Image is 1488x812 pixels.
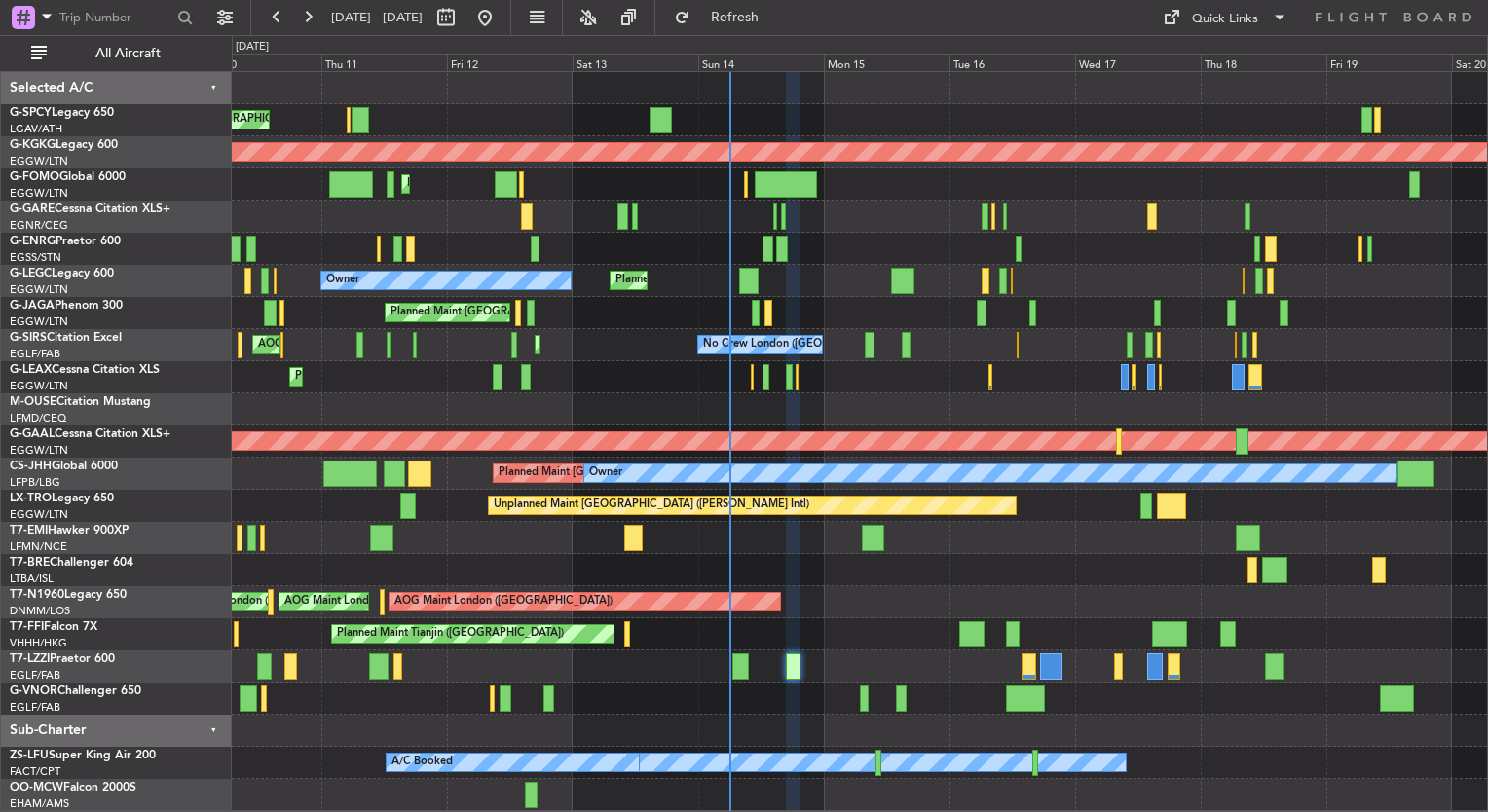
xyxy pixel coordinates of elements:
[10,428,55,440] span: G-GAAL
[447,54,573,71] div: Fri 12
[10,268,114,279] a: G-LEGCLegacy 600
[10,589,64,601] span: T7-N1960
[10,653,50,665] span: T7-LZZI
[10,461,52,472] span: CS-JHH
[10,347,60,361] a: EGLF/FAB
[10,236,121,247] a: G-ENRGPraetor 600
[10,475,60,490] a: LFPB/LBG
[10,621,44,633] span: T7-FFI
[1326,54,1452,71] div: Fri 19
[10,268,52,279] span: G-LEGC
[391,748,453,777] div: A/C Booked
[21,38,211,69] button: All Aircraft
[10,107,52,119] span: G-SPCY
[694,11,776,24] span: Refresh
[10,411,66,425] a: LFMD/CEQ
[10,396,56,408] span: M-OUSE
[10,364,52,376] span: G-LEAX
[337,619,564,648] div: Planned Maint Tianjin ([GEOGRAPHIC_DATA])
[589,459,622,488] div: Owner
[391,298,697,327] div: Planned Maint [GEOGRAPHIC_DATA] ([GEOGRAPHIC_DATA])
[10,139,56,151] span: G-KGKG
[10,507,68,522] a: EGGW/LTN
[10,300,123,312] a: G-JAGAPhenom 300
[10,396,151,408] a: M-OUSECitation Mustang
[10,171,59,183] span: G-FOMO
[10,782,63,794] span: OO-MCW
[10,653,115,665] a: T7-LZZIPraetor 600
[10,539,67,554] a: LFMN/NCE
[10,668,60,683] a: EGLF/FAB
[10,364,160,376] a: G-LEAXCessna Citation XLS
[10,750,49,761] span: ZS-LFU
[10,122,62,136] a: LGAV/ATH
[10,300,55,312] span: G-JAGA
[10,525,129,536] a: T7-EMIHawker 900XP
[10,154,68,168] a: EGGW/LTN
[824,54,949,71] div: Mon 15
[494,491,809,520] div: Unplanned Maint [GEOGRAPHIC_DATA] ([PERSON_NAME] Intl)
[10,282,68,297] a: EGGW/LTN
[10,493,52,504] span: LX-TRO
[51,47,205,60] span: All Aircraft
[10,250,61,265] a: EGSS/STN
[10,461,118,472] a: CS-JHHGlobal 6000
[573,54,698,71] div: Sat 13
[10,782,136,794] a: OO-MCWFalcon 2000S
[10,764,60,779] a: FACT/CPT
[10,332,122,344] a: G-SIRSCitation Excel
[326,266,359,295] div: Owner
[10,203,55,215] span: G-GARE
[10,525,48,536] span: T7-EMI
[10,236,56,247] span: G-ENRG
[10,139,118,151] a: G-KGKGLegacy 600
[10,203,170,215] a: G-GARECessna Citation XLS+
[665,2,782,33] button: Refresh
[10,332,47,344] span: G-SIRS
[331,9,423,26] span: [DATE] - [DATE]
[10,589,127,601] a: T7-N1960Legacy 650
[1201,54,1326,71] div: Thu 18
[10,493,114,504] a: LX-TROLegacy 650
[10,557,133,569] a: T7-BREChallenger 604
[258,330,406,359] div: AOG Maint [PERSON_NAME]
[59,3,171,32] input: Trip Number
[10,604,70,618] a: DNMM/LOS
[10,107,114,119] a: G-SPCYLegacy 650
[407,169,714,199] div: Planned Maint [GEOGRAPHIC_DATA] ([GEOGRAPHIC_DATA])
[295,362,602,391] div: Planned Maint [GEOGRAPHIC_DATA] ([GEOGRAPHIC_DATA])
[10,621,97,633] a: T7-FFIFalcon 7X
[10,379,68,393] a: EGGW/LTN
[499,459,805,488] div: Planned Maint [GEOGRAPHIC_DATA] ([GEOGRAPHIC_DATA])
[284,587,502,616] div: AOG Maint London ([GEOGRAPHIC_DATA])
[10,428,170,440] a: G-GAALCessna Citation XLS+
[698,54,824,71] div: Sun 14
[196,54,321,71] div: Wed 10
[10,700,60,715] a: EGLF/FAB
[703,330,910,359] div: No Crew London ([GEOGRAPHIC_DATA])
[10,685,57,697] span: G-VNOR
[10,796,69,811] a: EHAM/AMS
[10,557,50,569] span: T7-BRE
[10,636,67,650] a: VHHH/HKG
[394,587,613,616] div: AOG Maint London ([GEOGRAPHIC_DATA])
[10,186,68,201] a: EGGW/LTN
[615,266,922,295] div: Planned Maint [GEOGRAPHIC_DATA] ([GEOGRAPHIC_DATA])
[1075,54,1201,71] div: Wed 17
[949,54,1075,71] div: Tue 16
[321,54,447,71] div: Thu 11
[10,171,126,183] a: G-FOMOGlobal 6000
[10,443,68,458] a: EGGW/LTN
[236,39,269,55] div: [DATE]
[10,314,68,329] a: EGGW/LTN
[10,218,68,233] a: EGNR/CEG
[10,685,141,697] a: G-VNORChallenger 650
[109,105,425,134] div: Unplanned Maint [GEOGRAPHIC_DATA] ([PERSON_NAME] Intl)
[10,750,156,761] a: ZS-LFUSuper King Air 200
[10,572,54,586] a: LTBA/ISL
